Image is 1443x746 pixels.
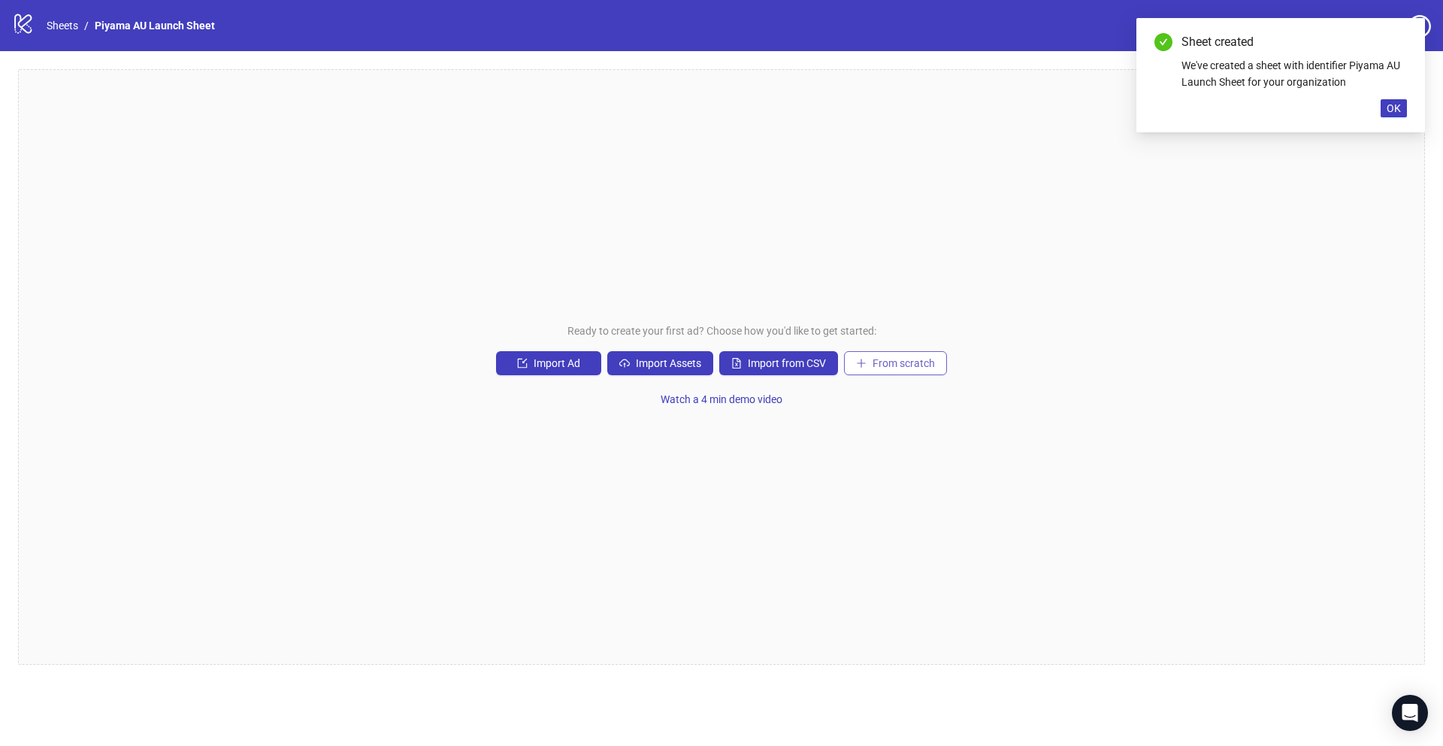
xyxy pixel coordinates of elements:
button: Watch a 4 min demo video [649,387,794,411]
span: Watch a 4 min demo video [661,393,782,405]
a: Close [1390,33,1407,50]
button: From scratch [844,351,947,375]
div: Sheet created [1181,33,1407,51]
a: Settings [1324,15,1402,39]
button: Import from CSV [719,351,838,375]
button: Import Assets [607,351,713,375]
span: OK [1387,102,1401,114]
div: We've created a sheet with identifier Piyama AU Launch Sheet for your organization [1181,57,1407,90]
span: question-circle [1408,15,1431,38]
span: plus [856,358,867,368]
button: OK [1381,99,1407,117]
a: Sheets [44,17,81,34]
span: Import Ad [534,357,580,369]
span: cloud-upload [619,358,630,368]
span: file-excel [731,358,742,368]
button: Import Ad [496,351,601,375]
span: From scratch [873,357,935,369]
a: Piyama AU Launch Sheet [92,17,218,34]
span: check-circle [1154,33,1172,51]
span: import [517,358,528,368]
span: Import Assets [636,357,701,369]
li: / [84,17,89,34]
span: Import from CSV [748,357,826,369]
span: Ready to create your first ad? Choose how you'd like to get started: [567,323,876,339]
div: Open Intercom Messenger [1392,695,1428,731]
